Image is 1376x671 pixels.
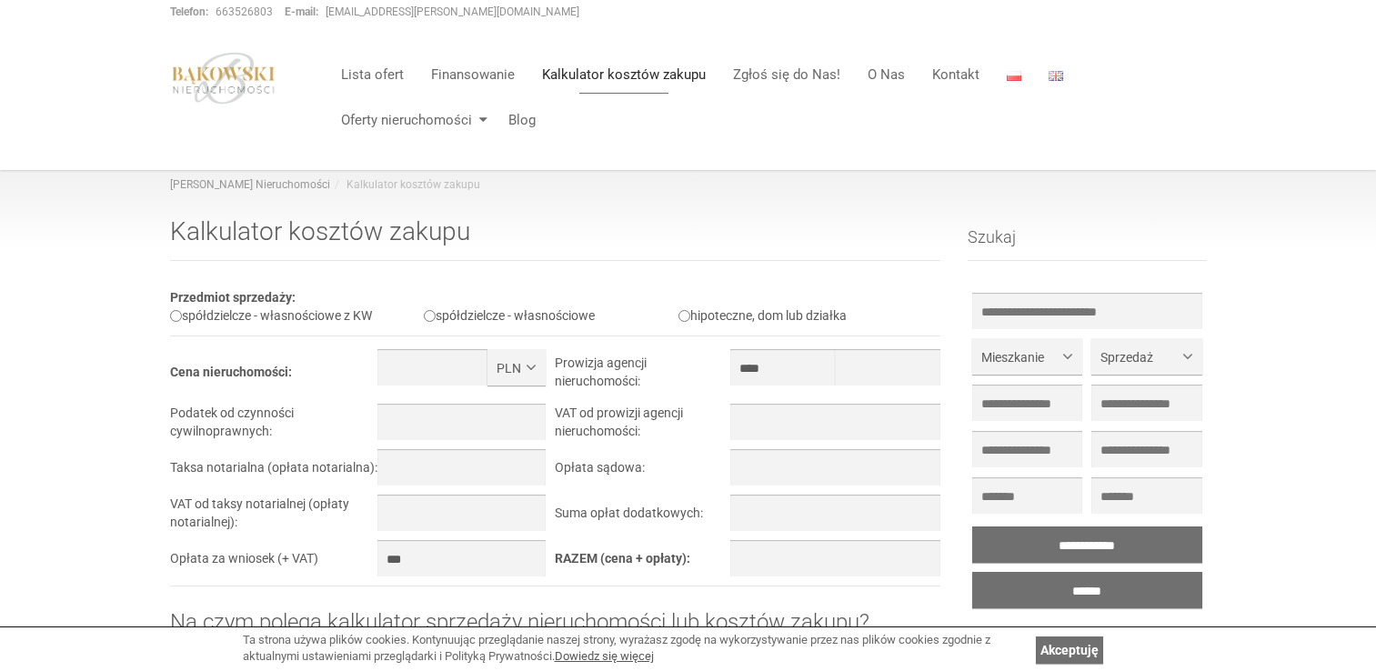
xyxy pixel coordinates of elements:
a: Lista ofert [327,56,417,93]
button: Mieszkanie [972,338,1082,375]
td: Prowizja agencji nieruchomości: [555,349,729,404]
h3: Szukaj [968,228,1207,261]
a: Finansowanie [417,56,528,93]
a: 663526803 [216,5,273,18]
a: Akceptuję [1036,636,1103,664]
b: Cena nieruchomości: [170,365,292,379]
td: VAT od prowizji agencji nieruchomości: [555,404,729,449]
td: Opłata za wniosek (+ VAT) [170,540,378,586]
button: Sprzedaż [1091,338,1201,375]
span: Sprzedaż [1100,348,1179,366]
input: hipoteczne, dom lub działka [678,310,690,322]
img: logo [170,52,277,105]
td: Podatek od czynności cywilnoprawnych: [170,404,378,449]
input: spółdzielcze - własnościowe [424,310,436,322]
strong: Telefon: [170,5,208,18]
a: Kalkulator kosztów zakupu [528,56,719,93]
a: Kontakt [919,56,993,93]
a: Zgłoś się do Nas! [719,56,854,93]
a: Blog [495,102,536,138]
label: spółdzielcze - własnościowe z KW [170,308,372,323]
td: Opłata sądowa: [555,449,729,495]
label: spółdzielcze - własnościowe [424,308,595,323]
span: Mieszkanie [981,348,1060,366]
a: [EMAIL_ADDRESS][PERSON_NAME][DOMAIN_NAME] [326,5,579,18]
b: Przedmiot sprzedaży: [170,290,296,305]
a: Dowiedz się więcej [555,649,654,663]
h2: Na czym polega kalkulator sprzedaży nieruchomości lub kosztów zakupu? [170,610,941,648]
td: Taksa notarialna (opłata notarialna): [170,449,378,495]
strong: E-mail: [285,5,318,18]
img: English [1049,71,1063,81]
a: [PERSON_NAME] Nieruchomości [170,178,330,191]
td: Suma opłat dodatkowych: [555,495,729,540]
b: RAZEM (cena + opłaty): [555,551,690,566]
label: hipoteczne, dom lub działka [678,308,847,323]
input: spółdzielcze - własnościowe z KW [170,310,182,322]
td: VAT od taksy notarialnej (opłaty notarialnej): [170,495,378,540]
button: PLN [487,349,546,386]
img: Polski [1007,71,1021,81]
a: O Nas [854,56,919,93]
a: Oferty nieruchomości [327,102,495,138]
span: PLN [497,359,523,377]
h1: Kalkulator kosztów zakupu [170,218,941,261]
div: Ta strona używa plików cookies. Kontynuując przeglądanie naszej strony, wyrażasz zgodę na wykorzy... [243,632,1027,666]
li: Kalkulator kosztów zakupu [330,177,480,193]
